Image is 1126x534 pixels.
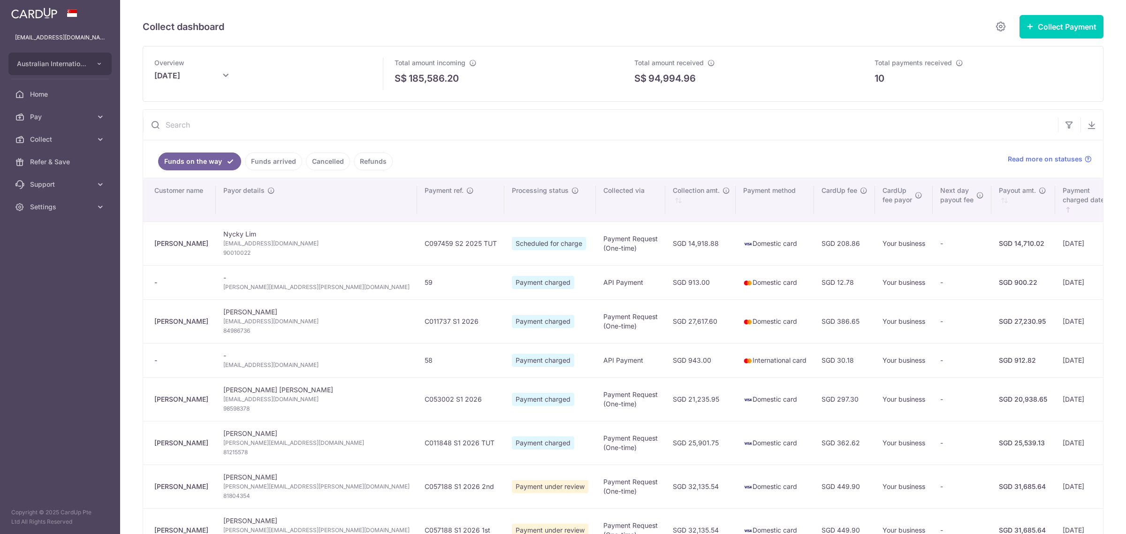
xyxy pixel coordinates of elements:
[143,110,1058,140] input: Search
[814,178,875,221] th: CardUp fee
[736,343,814,377] td: International card
[596,299,665,343] td: Payment Request (One-time)
[596,265,665,299] td: API Payment
[417,377,504,421] td: C053002 S1 2026
[814,465,875,508] td: SGD 449.90
[822,186,857,195] span: CardUp fee
[875,71,884,85] p: 10
[512,354,574,367] span: Payment charged
[409,71,459,85] p: 185,586.20
[673,186,720,195] span: Collection amt.
[223,491,410,501] span: 81804354
[814,221,875,265] td: SGD 208.86
[736,178,814,221] th: Payment method
[223,248,410,258] span: 90010022
[1055,343,1120,377] td: [DATE]
[665,299,736,343] td: SGD 27,617.60
[814,377,875,421] td: SGD 297.30
[743,439,753,448] img: visa-sm-192604c4577d2d35970c8ed26b86981c2741ebd56154ab54ad91a526f0f24972.png
[30,202,92,212] span: Settings
[223,326,410,336] span: 84986736
[223,317,410,326] span: [EMAIL_ADDRESS][DOMAIN_NAME]
[216,465,417,508] td: [PERSON_NAME]
[223,448,410,457] span: 81215578
[743,482,753,492] img: visa-sm-192604c4577d2d35970c8ed26b86981c2741ebd56154ab54ad91a526f0f24972.png
[154,278,208,287] div: -
[216,421,417,465] td: [PERSON_NAME]
[933,299,991,343] td: -
[665,465,736,508] td: SGD 32,135.54
[933,265,991,299] td: -
[883,186,912,205] span: CardUp fee payor
[154,395,208,404] div: [PERSON_NAME]
[512,315,574,328] span: Payment charged
[154,438,208,448] div: [PERSON_NAME]
[596,221,665,265] td: Payment Request (One-time)
[417,343,504,377] td: 58
[158,153,241,170] a: Funds on the way
[154,239,208,248] div: [PERSON_NAME]
[814,265,875,299] td: SGD 12.78
[665,343,736,377] td: SGD 943.00
[743,356,753,366] img: mastercard-sm-87a3fd1e0bddd137fecb07648320f44c262e2538e7db6024463105ddbc961eb2.png
[30,180,92,189] span: Support
[15,33,105,42] p: [EMAIL_ADDRESS][DOMAIN_NAME]
[216,299,417,343] td: [PERSON_NAME]
[512,186,569,195] span: Processing status
[1055,221,1120,265] td: [DATE]
[1055,265,1120,299] td: [DATE]
[596,377,665,421] td: Payment Request (One-time)
[504,178,596,221] th: Processing status
[1055,299,1120,343] td: [DATE]
[306,153,350,170] a: Cancelled
[143,19,224,34] h5: Collect dashboard
[999,278,1048,287] div: SGD 900.22
[216,178,417,221] th: Payor details
[875,465,933,508] td: Your business
[512,393,574,406] span: Payment charged
[223,438,410,448] span: [PERSON_NAME][EMAIL_ADDRESS][DOMAIN_NAME]
[216,343,417,377] td: -
[512,436,574,450] span: Payment charged
[736,377,814,421] td: Domestic card
[1055,421,1120,465] td: [DATE]
[596,178,665,221] th: Collected via
[933,178,991,221] th: Next daypayout fee
[999,482,1048,491] div: SGD 31,685.64
[875,178,933,221] th: CardUpfee payor
[665,221,736,265] td: SGD 14,918.88
[999,317,1048,326] div: SGD 27,230.95
[417,178,504,221] th: Payment ref.
[743,395,753,404] img: visa-sm-192604c4577d2d35970c8ed26b86981c2741ebd56154ab54ad91a526f0f24972.png
[875,221,933,265] td: Your business
[354,153,393,170] a: Refunds
[1055,377,1120,421] td: [DATE]
[245,153,302,170] a: Funds arrived
[512,276,574,289] span: Payment charged
[30,157,92,167] span: Refer & Save
[30,112,92,122] span: Pay
[736,221,814,265] td: Domestic card
[216,265,417,299] td: -
[417,465,504,508] td: C057188 S1 2026 2nd
[1008,154,1092,164] a: Read more on statuses
[743,239,753,249] img: visa-sm-192604c4577d2d35970c8ed26b86981c2741ebd56154ab54ad91a526f0f24972.png
[875,377,933,421] td: Your business
[216,377,417,421] td: [PERSON_NAME] [PERSON_NAME]
[736,299,814,343] td: Domestic card
[8,53,112,75] button: Australian International School Pte Ltd
[999,239,1048,248] div: SGD 14,710.02
[665,178,736,221] th: Collection amt. : activate to sort column ascending
[223,360,410,370] span: [EMAIL_ADDRESS][DOMAIN_NAME]
[425,186,464,195] span: Payment ref.
[30,135,92,144] span: Collect
[143,178,216,221] th: Customer name
[665,421,736,465] td: SGD 25,901.75
[736,265,814,299] td: Domestic card
[665,377,736,421] td: SGD 21,235.95
[30,90,92,99] span: Home
[875,265,933,299] td: Your business
[223,282,410,292] span: [PERSON_NAME][EMAIL_ADDRESS][PERSON_NAME][DOMAIN_NAME]
[216,221,417,265] td: Nycky Lim
[154,317,208,326] div: [PERSON_NAME]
